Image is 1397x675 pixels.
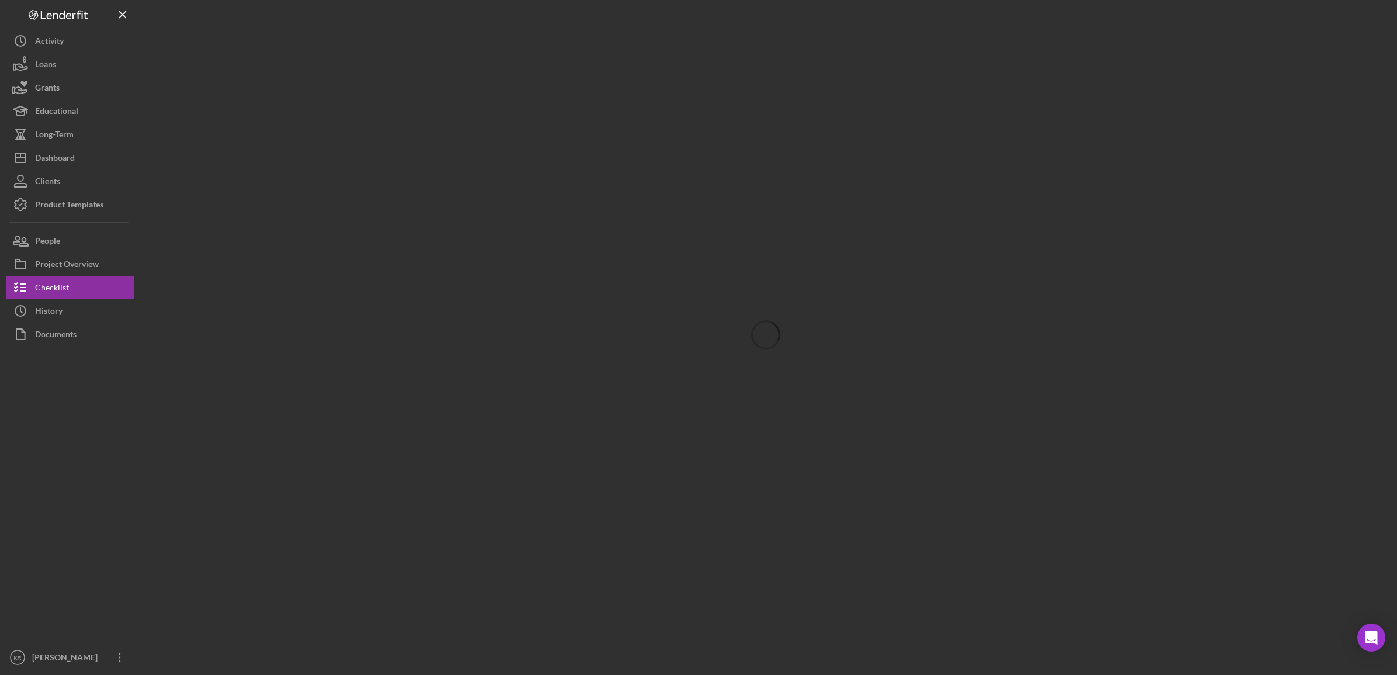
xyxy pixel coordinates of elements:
[35,76,60,102] div: Grants
[35,323,77,349] div: Documents
[35,123,74,149] div: Long-Term
[6,99,134,123] button: Educational
[6,299,134,323] button: History
[6,252,134,276] button: Project Overview
[35,276,69,302] div: Checklist
[29,646,105,672] div: [PERSON_NAME]
[6,146,134,169] button: Dashboard
[6,123,134,146] button: Long-Term
[35,229,60,255] div: People
[6,193,134,216] button: Product Templates
[35,193,103,219] div: Product Templates
[6,53,134,76] button: Loans
[35,99,78,126] div: Educational
[6,29,134,53] button: Activity
[6,229,134,252] button: People
[13,655,21,661] text: KR
[6,646,134,669] button: KR[PERSON_NAME]
[6,323,134,346] button: Documents
[6,276,134,299] button: Checklist
[35,252,99,279] div: Project Overview
[35,146,75,172] div: Dashboard
[6,169,134,193] button: Clients
[1357,624,1385,652] div: Open Intercom Messenger
[35,53,56,79] div: Loans
[6,76,134,99] button: Grants
[35,29,64,56] div: Activity
[35,299,63,326] div: History
[35,169,60,196] div: Clients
